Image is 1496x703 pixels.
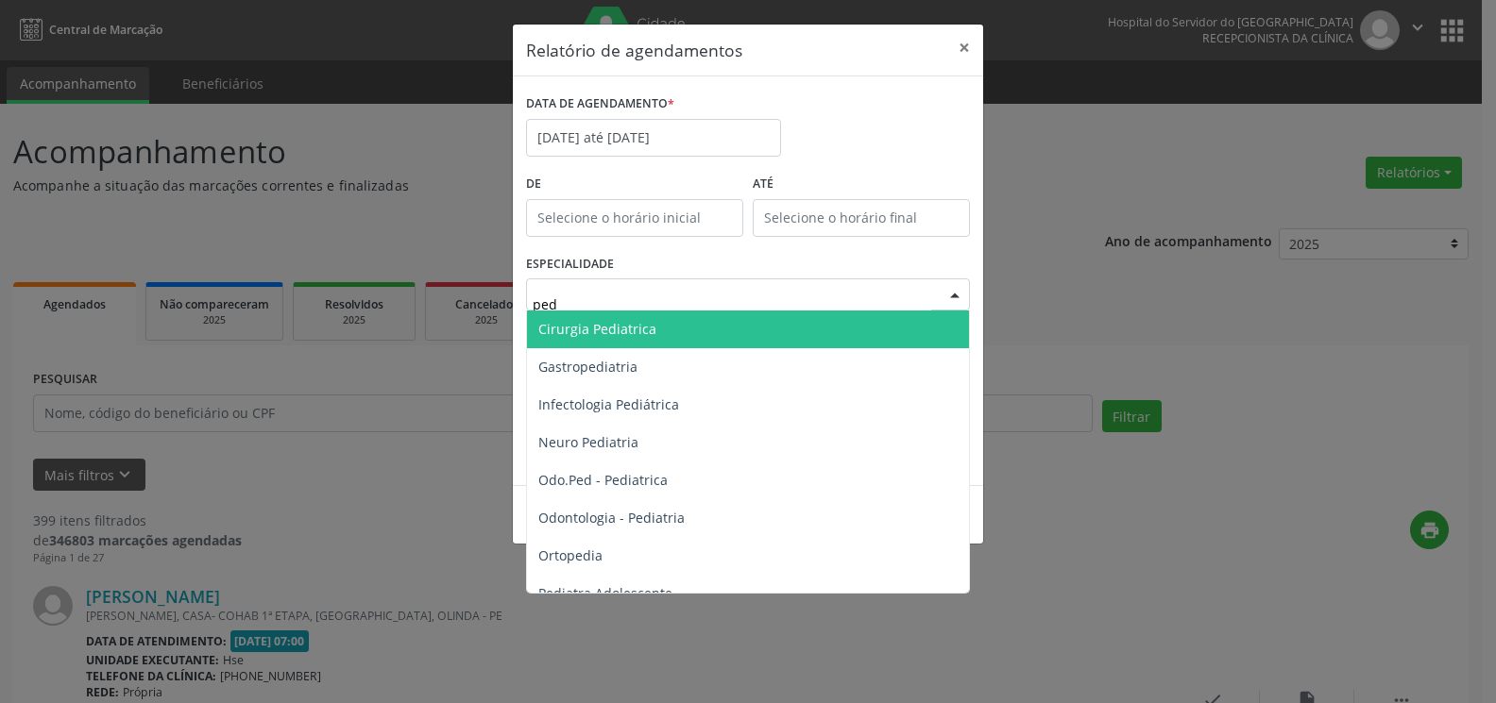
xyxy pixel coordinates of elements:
span: Neuro Pediatria [538,433,638,451]
label: ESPECIALIDADE [526,250,614,279]
span: Gastropediatria [538,358,637,376]
h5: Relatório de agendamentos [526,38,742,62]
span: Cirurgia Pediatrica [538,320,656,338]
input: Selecione uma data ou intervalo [526,119,781,157]
span: Odontologia - Pediatria [538,509,685,527]
input: Selecione o horário final [753,199,970,237]
input: Seleciona uma especialidade [533,285,931,323]
span: Infectologia Pediátrica [538,395,679,413]
span: Pediatra Adolescente [538,584,672,602]
label: DATA DE AGENDAMENTO [526,90,674,119]
span: Ortopedia [538,546,603,564]
label: De [526,170,743,199]
label: ATÉ [753,170,970,199]
input: Selecione o horário inicial [526,199,743,237]
button: Close [945,25,983,71]
span: Odo.Ped - Pediatrica [538,471,668,489]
